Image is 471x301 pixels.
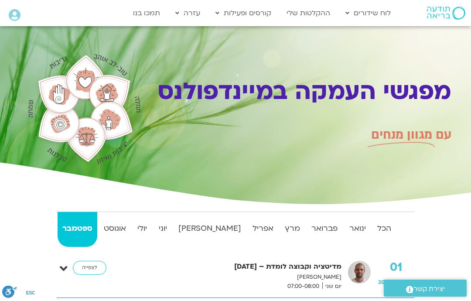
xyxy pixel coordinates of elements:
[174,212,246,247] a: [PERSON_NAME]
[307,222,342,235] strong: פברואר
[372,222,396,235] strong: הכל
[282,5,334,21] a: ההקלטות שלי
[133,212,152,247] a: יולי
[133,222,152,235] strong: יולי
[372,212,396,247] a: הכל
[345,222,371,235] strong: ינואר
[427,7,465,20] img: תודעה בריאה
[280,212,305,247] a: מרץ
[284,282,322,291] span: 07:00-08:00
[378,261,414,274] strong: 01
[280,222,305,235] strong: מרץ
[99,212,131,247] a: אוגוסט
[341,5,395,21] a: לוח שידורים
[73,261,106,275] a: לצפייה
[58,222,97,235] strong: ספטמבר
[154,212,172,247] a: יוני
[248,222,278,235] strong: אפריל
[99,222,131,235] strong: אוגוסט
[58,212,97,247] a: ספטמבר
[322,282,341,291] span: יום שני
[211,5,276,21] a: קורסים ופעילות
[345,212,371,247] a: ינואר
[171,5,205,21] a: עזרה
[126,273,341,282] p: [PERSON_NAME]
[248,212,278,247] a: אפריל
[149,78,451,105] h1: מפגשי העמקה במיינדפולנס
[378,279,391,286] span: 2025
[174,222,246,235] strong: [PERSON_NAME]
[384,280,467,297] a: יצירת קשר
[154,222,172,235] strong: יוני
[129,5,164,21] a: תמכו בנו
[413,283,445,295] span: יצירת קשר
[126,261,341,273] strong: מדיטציה וקבוצה לומדת – [DATE]
[307,212,342,247] a: פברואר
[436,126,451,143] span: עם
